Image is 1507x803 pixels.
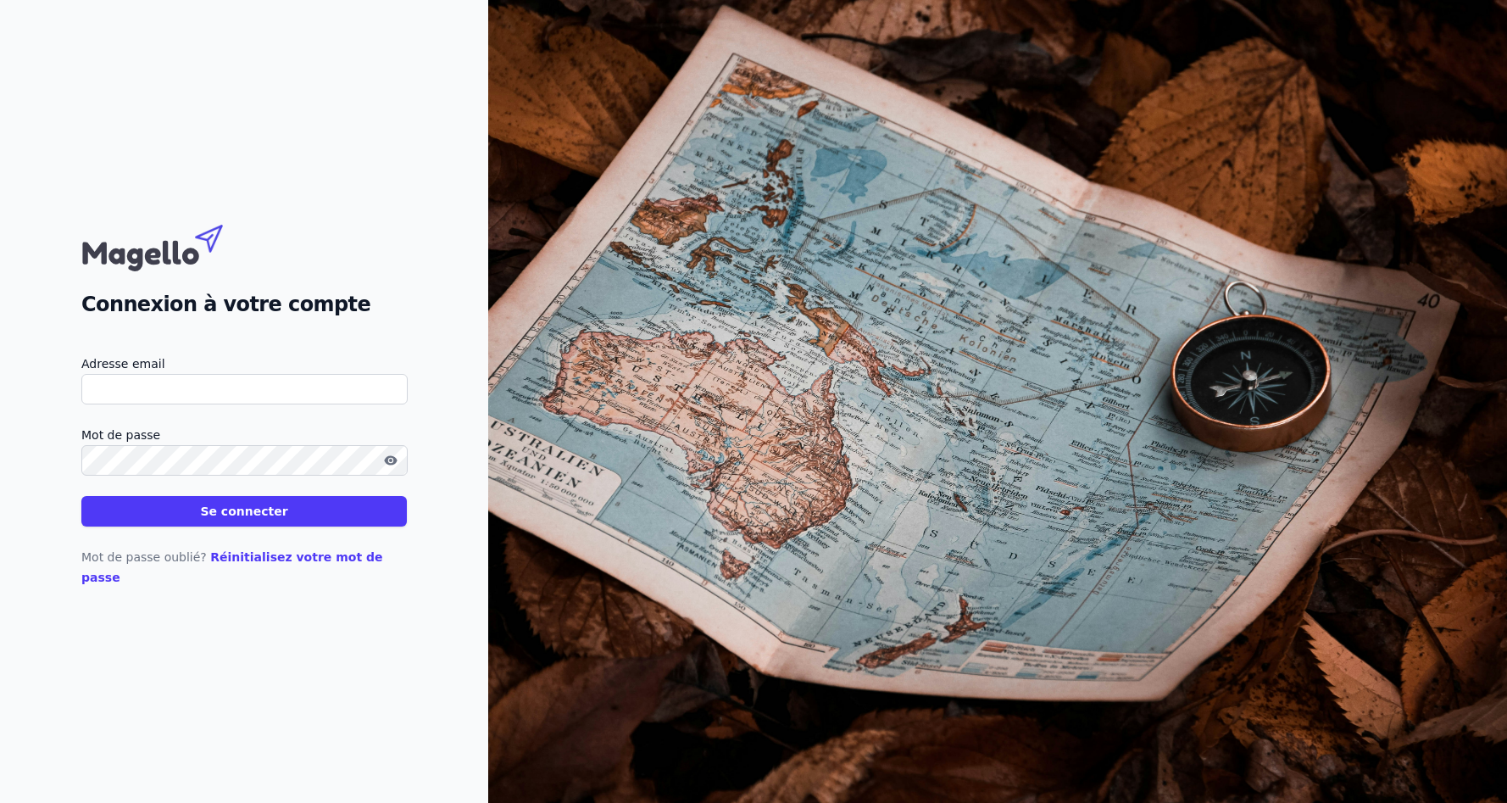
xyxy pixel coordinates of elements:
label: Adresse email [81,354,407,374]
img: Magello [81,216,259,276]
h2: Connexion à votre compte [81,289,407,320]
button: Se connecter [81,496,407,527]
label: Mot de passe [81,425,407,445]
a: Réinitialisez votre mot de passe [81,550,383,584]
p: Mot de passe oublié? [81,547,407,588]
